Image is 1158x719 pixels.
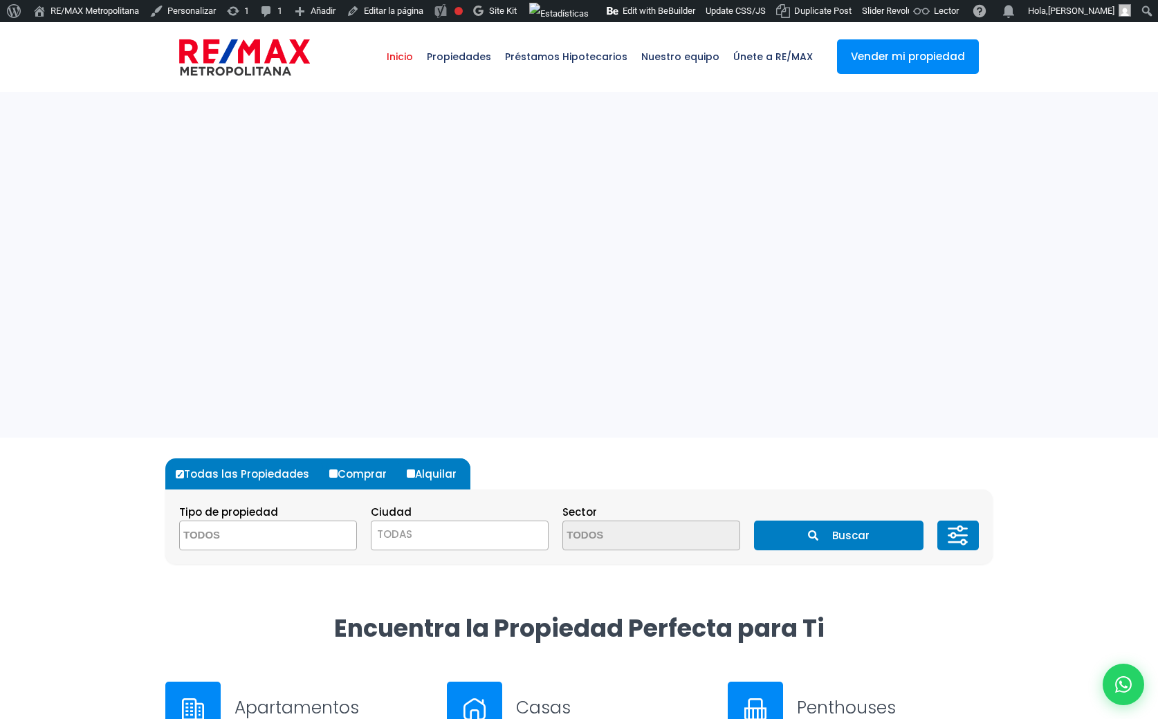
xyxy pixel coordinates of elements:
[529,3,589,25] img: Visitas de 48 horas. Haz clic para ver más estadísticas del sitio.
[837,39,979,74] a: Vender mi propiedad
[562,505,597,519] span: Sector
[179,22,310,91] a: RE/MAX Metropolitana
[726,36,820,77] span: Únete a RE/MAX
[862,6,927,16] span: Slider Revolution
[420,36,498,77] span: Propiedades
[726,22,820,91] a: Únete a RE/MAX
[380,36,420,77] span: Inicio
[176,470,184,478] input: Todas las Propiedades
[180,521,314,551] textarea: Search
[634,22,726,91] a: Nuestro equipo
[329,469,338,478] input: Comprar
[371,525,548,544] span: TODAS
[179,37,310,78] img: remax-metropolitana-logo
[498,36,634,77] span: Préstamos Hipotecarios
[380,22,420,91] a: Inicio
[377,527,412,541] span: TODAS
[371,521,549,550] span: TODAS
[454,7,463,15] div: Frase clave objetivo no establecida
[334,611,825,645] strong: Encuentra la Propiedad Perfecta para Ti
[326,458,401,489] label: Comprar
[754,521,923,550] button: Buscar
[179,505,278,519] span: Tipo de propiedad
[371,505,412,519] span: Ciudad
[1048,6,1114,16] span: [PERSON_NAME]
[498,22,634,91] a: Préstamos Hipotecarios
[172,458,323,489] label: Todas las Propiedades
[407,469,415,478] input: Alquilar
[634,36,726,77] span: Nuestro equipo
[489,6,517,16] span: Site Kit
[563,521,697,551] textarea: Search
[420,22,498,91] a: Propiedades
[403,458,470,489] label: Alquilar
